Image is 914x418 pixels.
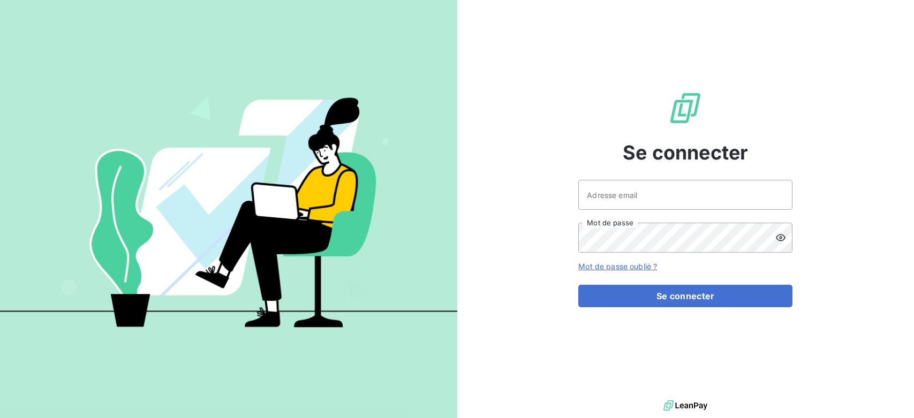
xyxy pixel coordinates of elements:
[578,285,792,307] button: Se connecter
[623,138,748,167] span: Se connecter
[578,262,657,271] a: Mot de passe oublié ?
[668,91,703,125] img: Logo LeanPay
[578,180,792,210] input: placeholder
[663,398,707,414] img: logo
